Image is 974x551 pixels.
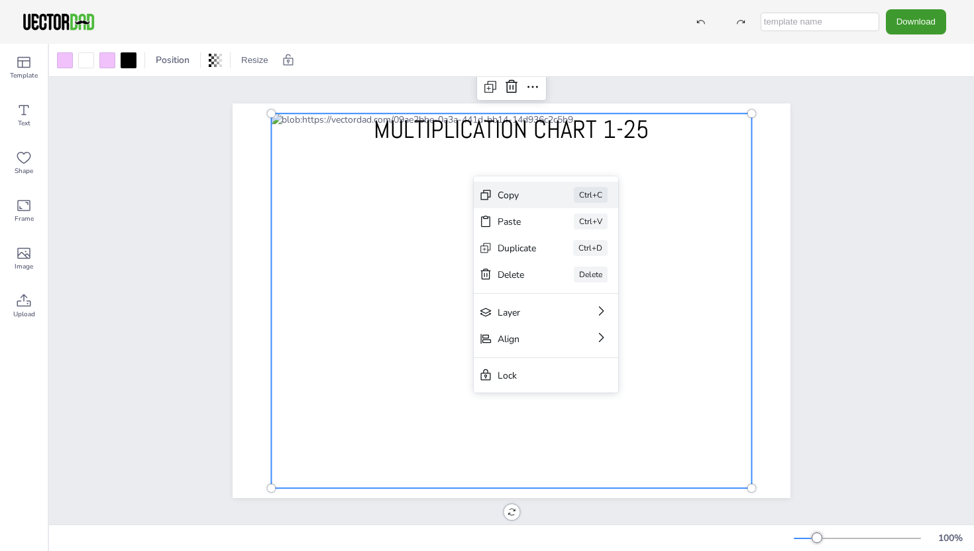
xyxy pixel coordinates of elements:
[498,215,537,228] div: Paste
[498,333,557,345] div: Align
[236,50,274,71] button: Resize
[574,214,608,229] div: Ctrl+V
[374,113,649,145] span: MULTIPLICATION CHART 1-25
[934,532,966,544] div: 100 %
[886,9,946,34] button: Download
[573,240,608,256] div: Ctrl+D
[574,267,608,282] div: Delete
[498,269,537,281] div: Delete
[13,309,35,320] span: Upload
[498,306,557,319] div: Layer
[498,189,537,202] div: Copy
[18,118,30,129] span: Text
[10,70,38,81] span: Template
[498,369,576,382] div: Lock
[21,12,96,32] img: VectorDad-1.png
[574,187,608,203] div: Ctrl+C
[761,13,879,31] input: template name
[15,166,33,176] span: Shape
[15,261,33,272] span: Image
[153,54,192,66] span: Position
[15,214,34,224] span: Frame
[498,242,536,255] div: Duplicate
